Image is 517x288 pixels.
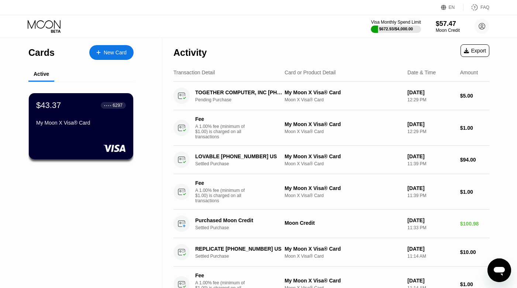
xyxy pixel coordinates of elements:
div: $1.00 [460,125,489,131]
div: A 1.00% fee (minimum of $1.00) is charged on all transactions [195,124,251,139]
div: ● ● ● ● [104,104,111,106]
div: 11:14 AM [407,254,454,259]
div: [DATE] [407,185,454,191]
div: Amount [460,70,478,75]
div: $1.00 [460,189,489,195]
div: Purchased Moon Credit [195,217,283,223]
div: Moon X Visa® Card [285,129,401,134]
div: My Moon X Visa® Card [285,185,401,191]
div: $672.93 / $4,000.00 [379,27,413,31]
div: Active [34,71,49,77]
div: Moon Credit [436,28,460,33]
div: Fee [195,272,247,278]
div: [DATE] [407,153,454,159]
div: EN [441,4,463,11]
div: Settled Purchase [195,254,290,259]
div: Moon X Visa® Card [285,193,401,198]
div: REPLICATE [PHONE_NUMBER] USSettled PurchaseMy Moon X Visa® CardMoon X Visa® Card[DATE]11:14 AM$10.00 [173,238,489,267]
div: [DATE] [407,89,454,95]
div: Date & Time [407,70,436,75]
div: Transaction Detail [173,70,215,75]
div: Card or Product Detail [285,70,336,75]
div: My Moon X Visa® Card [36,120,126,126]
div: LOVABLE [PHONE_NUMBER] US [195,153,283,159]
div: Fee [195,116,247,122]
div: $94.00 [460,157,489,163]
div: $43.37 [36,101,61,110]
div: $1.00 [460,281,489,287]
div: 11:33 PM [407,225,454,230]
div: FAQ [463,4,489,11]
iframe: Button to launch messaging window [487,258,511,282]
div: REPLICATE [PHONE_NUMBER] US [195,246,283,252]
div: Purchased Moon CreditSettled PurchaseMoon Credit[DATE]11:33 PM$100.98 [173,210,489,238]
div: $5.00 [460,93,489,99]
div: FAQ [480,5,489,10]
div: My Moon X Visa® Card [285,153,401,159]
div: LOVABLE [PHONE_NUMBER] USSettled PurchaseMy Moon X Visa® CardMoon X Visa® Card[DATE]11:39 PM$94.00 [173,146,489,174]
div: 12:29 PM [407,129,454,134]
div: Moon X Visa® Card [285,254,401,259]
div: TOGETHER COMPUTER, INC [PHONE_NUMBER] USPending PurchaseMy Moon X Visa® CardMoon X Visa® Card[DAT... [173,82,489,110]
div: Moon Credit [285,220,401,226]
div: Export [464,48,486,54]
div: $10.00 [460,249,489,255]
div: Moon X Visa® Card [285,161,401,166]
div: [DATE] [407,246,454,252]
div: FeeA 1.00% fee (minimum of $1.00) is charged on all transactionsMy Moon X Visa® CardMoon X Visa® ... [173,110,489,146]
div: TOGETHER COMPUTER, INC [PHONE_NUMBER] US [195,89,283,95]
div: FeeA 1.00% fee (minimum of $1.00) is charged on all transactionsMy Moon X Visa® CardMoon X Visa® ... [173,174,489,210]
div: My Moon X Visa® Card [285,278,401,284]
div: EN [449,5,455,10]
div: Settled Purchase [195,225,290,230]
div: Settled Purchase [195,161,290,166]
div: 11:39 PM [407,193,454,198]
div: My Moon X Visa® Card [285,121,401,127]
div: Cards [28,47,55,58]
div: Activity [173,47,207,58]
div: Visa Monthly Spend Limit [371,20,421,25]
div: $43.37● ● ● ●6297My Moon X Visa® Card [29,93,133,159]
div: Export [461,44,489,57]
div: My Moon X Visa® Card [285,89,401,95]
div: My Moon X Visa® Card [285,246,401,252]
div: Fee [195,180,247,186]
div: A 1.00% fee (minimum of $1.00) is charged on all transactions [195,188,251,203]
div: New Card [89,45,134,60]
div: New Card [104,50,127,56]
div: [DATE] [407,217,454,223]
div: Visa Monthly Spend Limit$672.93/$4,000.00 [371,20,421,33]
div: [DATE] [407,278,454,284]
div: Pending Purchase [195,97,290,102]
div: 12:29 PM [407,97,454,102]
div: 11:39 PM [407,161,454,166]
div: [DATE] [407,121,454,127]
div: 6297 [113,103,123,108]
div: $100.98 [460,221,489,227]
div: $57.47Moon Credit [436,20,460,33]
div: Moon X Visa® Card [285,97,401,102]
div: $57.47 [436,20,460,28]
